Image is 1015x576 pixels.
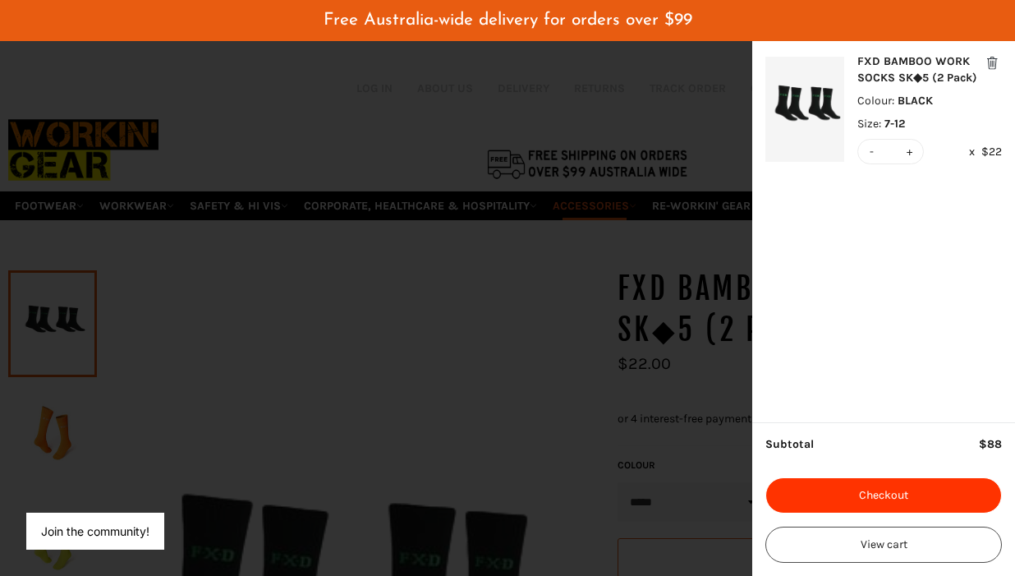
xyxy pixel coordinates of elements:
[969,145,975,159] span: x
[765,57,844,162] img: FXD BAMBOO WORK SOCKS SK◆5 (2 Pack)
[981,145,1002,159] span: $22
[857,93,894,109] span: Colour :
[324,12,692,29] span: Free Australia-wide delivery for orders over $99
[898,93,933,109] span: BLACK
[765,527,1002,563] button: View cart
[857,53,1002,93] a: FXD BAMBOO WORK SOCKS SK◆5 (2 Pack)
[857,53,1002,86] div: FXD BAMBOO WORK SOCKS SK◆5 (2 Pack)
[765,477,1002,514] button: Checkout
[979,437,1002,451] span: $88
[765,436,814,453] span: Subtotal
[903,140,915,164] button: +
[884,116,905,132] span: 7-12
[982,53,1002,73] button: Remove This Item
[41,524,149,538] button: Join the community!
[866,140,878,164] button: -
[878,140,903,164] input: Item quantity
[857,116,881,132] span: Size :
